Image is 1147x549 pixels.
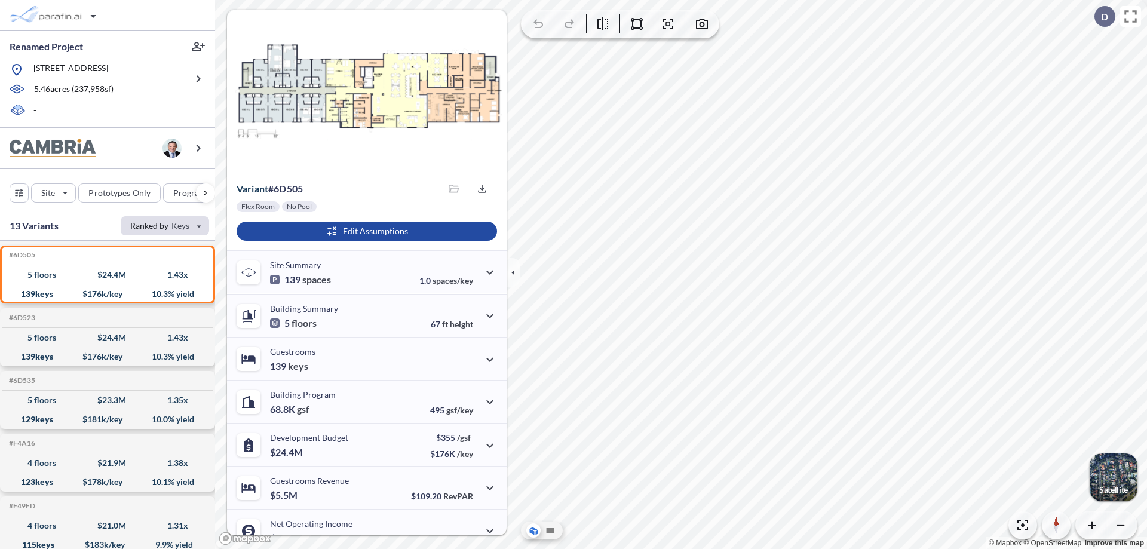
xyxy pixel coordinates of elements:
p: D [1101,11,1108,22]
p: Development Budget [270,433,348,443]
button: Program [163,183,228,203]
span: /gsf [457,433,471,443]
h5: Click to copy the code [7,251,35,259]
p: $5.5M [270,489,299,501]
span: height [450,319,473,329]
p: Guestrooms Revenue [270,476,349,486]
span: /key [457,449,473,459]
p: Guestrooms [270,346,315,357]
p: $24.4M [270,446,305,458]
p: Renamed Project [10,40,83,53]
span: floors [292,317,317,329]
span: RevPAR [443,491,473,501]
h5: Click to copy the code [7,502,35,510]
p: 67 [431,319,473,329]
p: Flex Room [241,202,275,211]
p: 139 [270,360,308,372]
p: 139 [270,274,331,286]
p: 68.8K [270,403,309,415]
img: Switcher Image [1090,453,1137,501]
p: 495 [430,405,473,415]
span: keys [288,360,308,372]
span: spaces/key [433,275,473,286]
span: margin [447,534,473,544]
span: gsf/key [446,405,473,415]
p: 5 [270,317,317,329]
button: Ranked by Keys [121,216,209,235]
p: 5.46 acres ( 237,958 sf) [34,83,114,96]
span: gsf [297,403,309,415]
p: Building Summary [270,303,338,314]
button: Aerial View [526,523,541,538]
p: 1.0 [419,275,473,286]
p: Net Operating Income [270,519,352,529]
p: Building Program [270,389,336,400]
h5: Click to copy the code [7,314,35,322]
span: Variant [237,183,268,194]
p: Program [173,187,207,199]
button: Edit Assumptions [237,222,497,241]
p: 13 Variants [10,219,59,233]
p: Prototypes Only [88,187,151,199]
span: spaces [302,274,331,286]
p: Site Summary [270,260,321,270]
button: Site Plan [543,523,557,538]
a: Mapbox homepage [219,532,271,545]
p: # 6d505 [237,183,303,195]
h5: Click to copy the code [7,376,35,385]
p: $176K [430,449,473,459]
p: - [33,104,36,118]
p: No Pool [287,202,312,211]
a: OpenStreetMap [1023,539,1081,547]
button: Switcher ImageSatellite [1090,453,1137,501]
p: $2.5M [270,532,299,544]
p: Edit Assumptions [343,225,408,237]
p: $355 [430,433,473,443]
a: Improve this map [1085,539,1144,547]
p: 45.0% [422,534,473,544]
img: user logo [162,139,182,158]
button: Site [31,183,76,203]
p: Satellite [1099,485,1128,495]
span: ft [442,319,448,329]
img: BrandImage [10,139,96,158]
p: Site [41,187,55,199]
a: Mapbox [989,539,1022,547]
h5: Click to copy the code [7,439,35,447]
p: $109.20 [411,491,473,501]
button: Prototypes Only [78,183,161,203]
p: [STREET_ADDRESS] [33,62,108,77]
